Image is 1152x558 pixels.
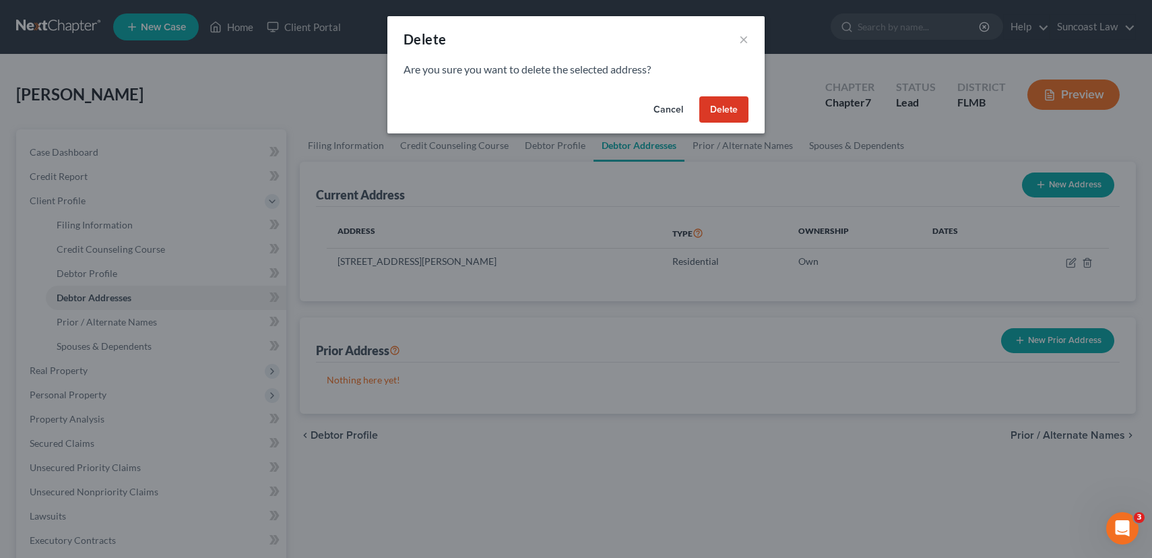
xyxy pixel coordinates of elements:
p: Are you sure you want to delete the selected address? [404,62,748,77]
button: × [739,31,748,47]
iframe: Intercom live chat [1106,512,1139,545]
span: 3 [1134,512,1145,523]
button: Cancel [643,96,694,123]
div: Delete [404,30,446,49]
button: Delete [699,96,748,123]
